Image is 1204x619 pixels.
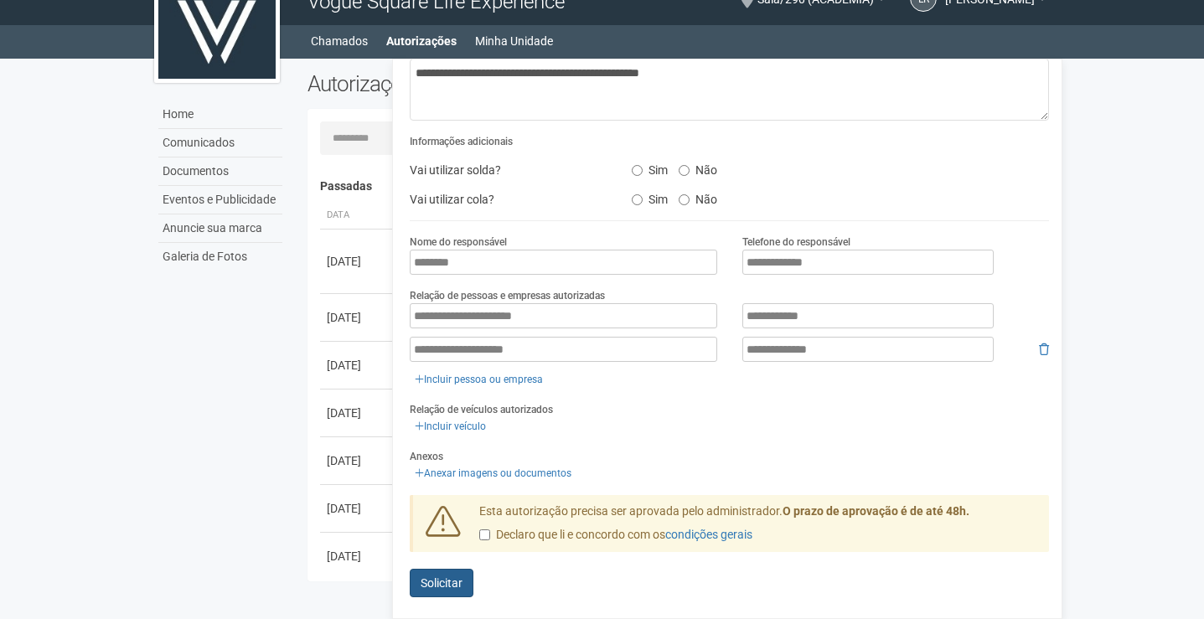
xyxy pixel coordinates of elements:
div: Vai utilizar cola? [397,187,618,212]
label: Nome do responsável [410,235,507,250]
div: [DATE] [327,253,389,270]
div: [DATE] [327,309,389,326]
a: condições gerais [665,528,752,541]
label: Relação de pessoas e empresas autorizadas [410,288,605,303]
label: Não [679,157,717,178]
div: [DATE] [327,452,389,469]
a: Chamados [311,29,368,53]
label: Telefone do responsável [742,235,850,250]
div: [DATE] [327,357,389,374]
a: Anexar imagens ou documentos [410,464,576,482]
label: Anexos [410,449,443,464]
button: Solicitar [410,569,473,597]
input: Declaro que li e concordo com oscondições gerais [479,529,490,540]
a: Incluir pessoa ou empresa [410,370,548,389]
a: Galeria de Fotos [158,243,282,271]
a: Anuncie sua marca [158,214,282,243]
div: Esta autorização precisa ser aprovada pelo administrador. [467,503,1050,552]
input: Não [679,194,690,205]
span: Solicitar [421,576,462,590]
div: Vai utilizar solda? [397,157,618,183]
input: Sim [632,165,643,176]
label: Informações adicionais [410,134,513,149]
div: [DATE] [327,405,389,421]
div: [DATE] [327,548,389,565]
th: Data [320,202,395,230]
h4: Passadas [320,180,1038,193]
label: Relação de veículos autorizados [410,402,553,417]
a: Eventos e Publicidade [158,186,282,214]
a: Minha Unidade [475,29,553,53]
a: Autorizações [386,29,457,53]
label: Sim [632,157,668,178]
label: Não [679,187,717,207]
input: Sim [632,194,643,205]
input: Não [679,165,690,176]
a: Documentos [158,157,282,186]
div: [DATE] [327,500,389,517]
i: Remover [1039,343,1049,355]
h2: Autorizações [307,71,666,96]
label: Sim [632,187,668,207]
a: Incluir veículo [410,417,491,436]
strong: O prazo de aprovação é de até 48h. [783,504,969,518]
a: Comunicados [158,129,282,157]
a: Home [158,101,282,129]
label: Declaro que li e concordo com os [479,527,752,544]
